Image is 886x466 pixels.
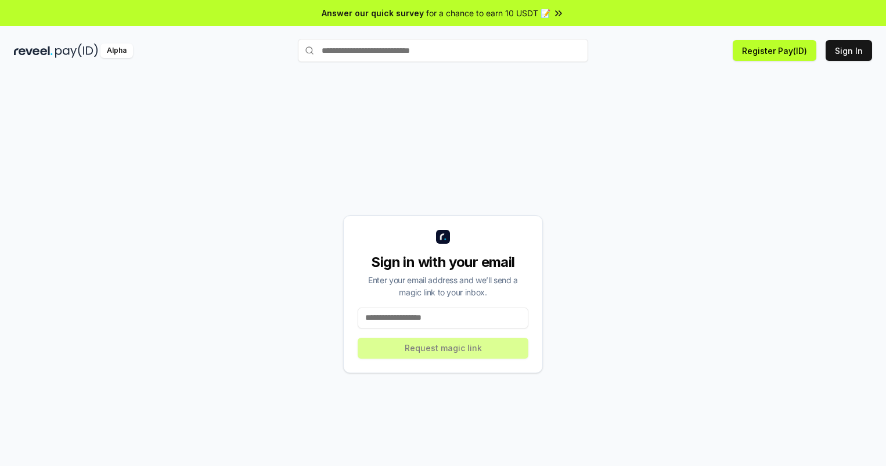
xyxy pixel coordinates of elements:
img: pay_id [55,44,98,58]
img: reveel_dark [14,44,53,58]
button: Register Pay(ID) [733,40,816,61]
img: logo_small [436,230,450,244]
div: Enter your email address and we’ll send a magic link to your inbox. [358,274,528,298]
button: Sign In [826,40,872,61]
div: Alpha [100,44,133,58]
div: Sign in with your email [358,253,528,272]
span: Answer our quick survey [322,7,424,19]
span: for a chance to earn 10 USDT 📝 [426,7,550,19]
